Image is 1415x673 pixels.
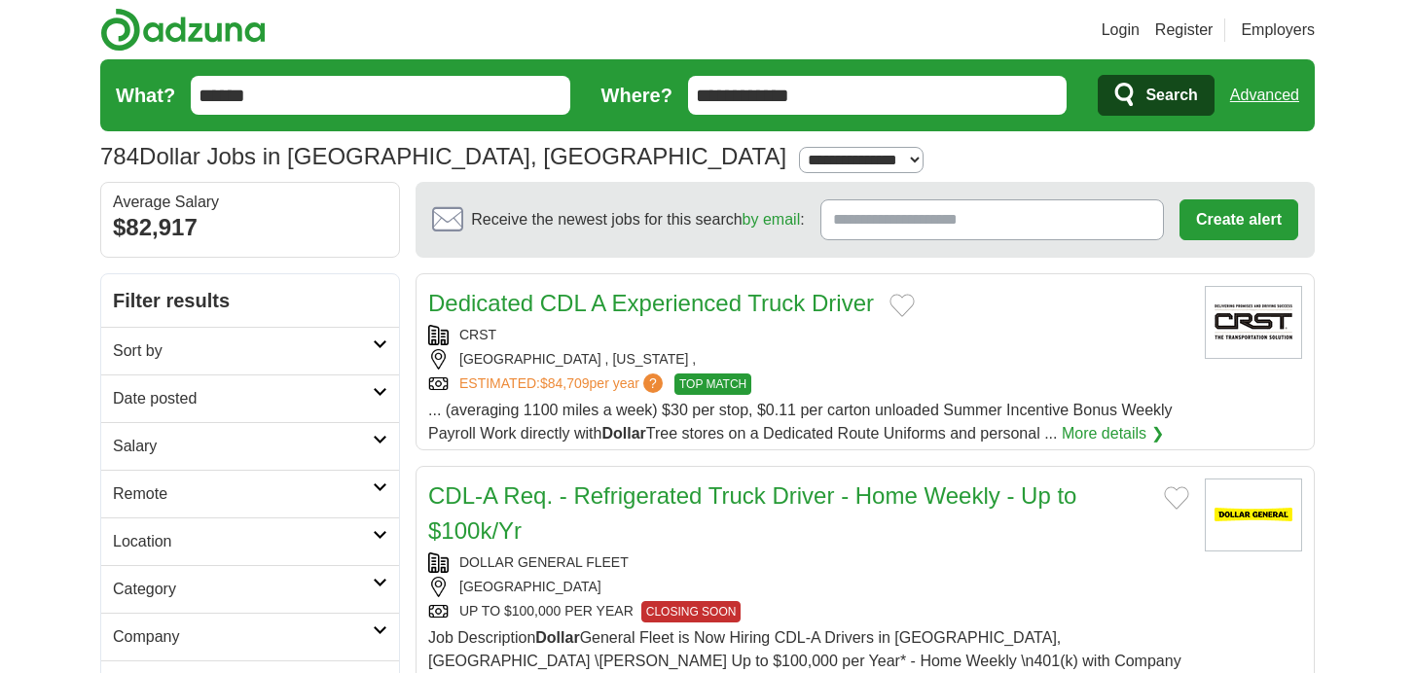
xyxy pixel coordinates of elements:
[459,327,496,342] a: CRST
[459,373,667,395] a: ESTIMATED:$84,709per year?
[1205,286,1302,359] img: CRST International logo
[101,422,399,470] a: Salary
[113,210,387,245] div: $82,917
[1230,76,1299,115] a: Advanced
[113,578,373,601] h2: Category
[743,211,801,228] a: by email
[459,554,629,570] a: DOLLAR GENERAL FLEET
[1164,486,1189,510] button: Add to favorite jobs
[1062,422,1164,445] a: More details ❯
[116,81,175,110] label: What?
[540,375,590,391] span: $84,709
[100,8,266,52] img: Adzuna logo
[1145,76,1197,115] span: Search
[428,402,1173,442] span: ... (averaging 1100 miles a week) $30 per stop, $0.11 per carton unloaded Summer Incentive Bonus ...
[100,143,786,169] h1: Dollar Jobs in [GEOGRAPHIC_DATA], [GEOGRAPHIC_DATA]
[113,435,373,458] h2: Salary
[113,339,373,363] h2: Sort by
[428,349,1189,370] div: [GEOGRAPHIC_DATA] , [US_STATE] ,
[674,373,751,395] span: TOP MATCH
[113,530,373,553] h2: Location
[643,373,663,393] span: ?
[1102,18,1140,42] a: Login
[428,577,1189,597] div: [GEOGRAPHIC_DATA]
[101,374,399,422] a: Date posted
[113,482,373,506] h2: Remote
[428,601,1189,622] div: UP TO $100,000 PER YEAR
[1179,199,1298,240] button: Create alert
[101,613,399,660] a: Company
[113,195,387,210] div: Average Salary
[428,482,1076,544] a: CDL-A Req. - Refrigerated Truck Driver - Home Weekly - Up to $100k/Yr
[101,274,399,327] h2: Filter results
[601,425,645,442] strong: Dollar
[1098,75,1214,116] button: Search
[471,208,804,231] span: Receive the newest jobs for this search :
[428,290,874,316] a: Dedicated CDL A Experienced Truck Driver
[889,294,915,317] button: Add to favorite jobs
[101,470,399,517] a: Remote
[113,387,373,410] h2: Date posted
[113,625,373,649] h2: Company
[1155,18,1214,42] a: Register
[641,601,742,622] span: CLOSING SOON
[535,629,579,646] strong: Dollar
[101,327,399,374] a: Sort by
[601,81,672,110] label: Where?
[101,517,399,565] a: Location
[100,139,139,174] span: 784
[1241,18,1315,42] a: Employers
[1205,478,1302,551] img: Dollar General logo
[101,565,399,613] a: Category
